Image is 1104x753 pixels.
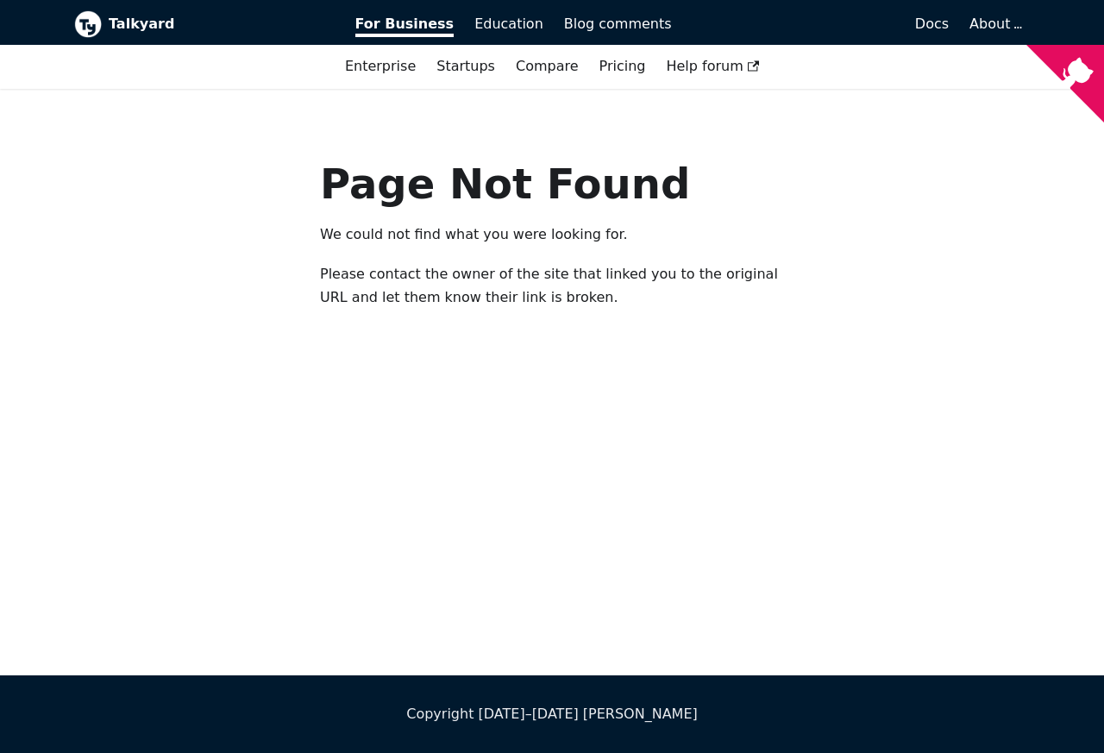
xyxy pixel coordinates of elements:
[589,52,656,81] a: Pricing
[320,263,784,309] p: Please contact the owner of the site that linked you to the original URL and let them know their ...
[74,10,102,38] img: Talkyard logo
[666,58,759,74] span: Help forum
[345,9,465,39] a: For Business
[564,16,672,32] span: Blog comments
[516,58,579,74] a: Compare
[426,52,505,81] a: Startups
[335,52,426,81] a: Enterprise
[554,9,682,39] a: Blog comments
[682,9,960,39] a: Docs
[355,16,455,37] span: For Business
[969,16,1019,32] a: About
[74,10,331,38] a: Talkyard logoTalkyard
[109,13,331,35] b: Talkyard
[915,16,949,32] span: Docs
[464,9,554,39] a: Education
[74,703,1030,725] div: Copyright [DATE]–[DATE] [PERSON_NAME]
[320,158,784,210] h1: Page Not Found
[655,52,769,81] a: Help forum
[320,223,784,246] p: We could not find what you were looking for.
[474,16,543,32] span: Education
